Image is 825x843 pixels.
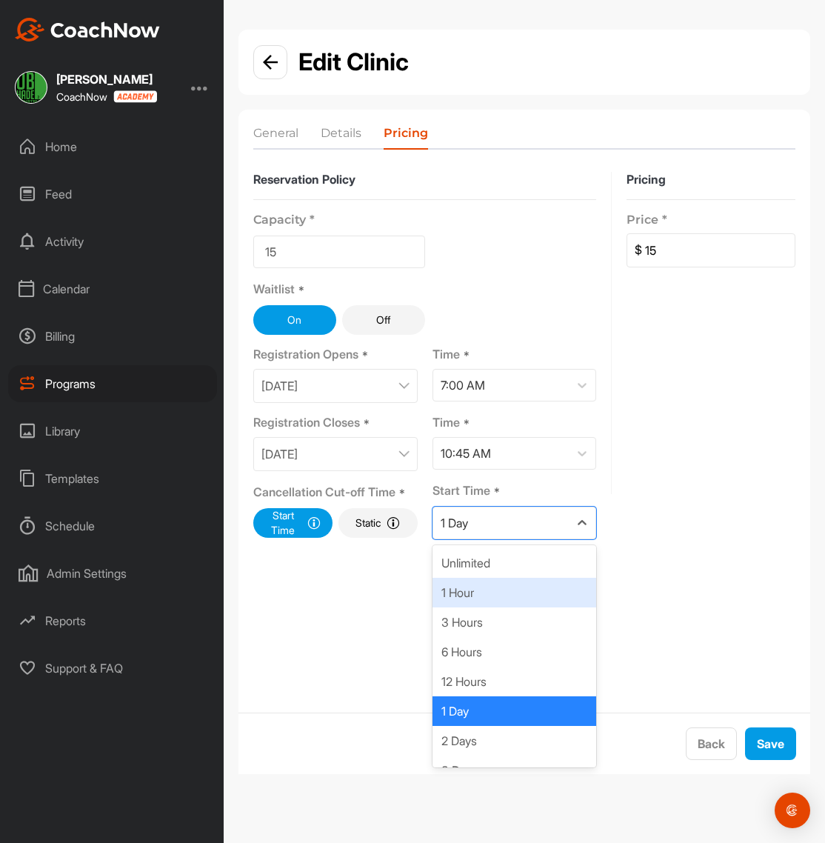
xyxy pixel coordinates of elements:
[15,18,160,41] img: CoachNow
[253,508,333,538] button: Start Time
[253,305,336,335] button: On
[627,212,658,227] p: Price
[441,376,485,394] div: 7:00 AM
[8,176,217,213] div: Feed
[15,71,47,104] img: square_7d72e3b9a0e7cffca0d5903ffc03afe1.jpg
[627,242,642,258] span: $
[8,602,217,639] div: Reports
[298,44,409,80] h2: Edit Clinic
[321,124,361,148] li: Details
[441,444,491,462] div: 10:45 AM
[8,223,217,260] div: Activity
[261,377,298,395] p: [DATE]
[56,90,157,103] div: CoachNow
[253,212,306,227] p: Capacity
[398,450,410,458] img: info
[627,172,795,187] label: Pricing
[432,607,597,637] div: 3 Hours
[432,347,460,364] span: Time
[253,415,360,433] span: Registration Closes
[253,172,596,187] label: Reservation Policy
[342,305,425,335] button: Off
[253,347,358,364] span: Registration Opens
[8,270,217,307] div: Calendar
[686,727,737,760] button: Back
[432,483,490,501] span: Start Time
[432,696,597,726] div: 1 Day
[432,726,597,756] div: 2 Days
[432,756,597,785] div: 3 Days
[432,415,460,433] span: Time
[432,578,597,607] div: 1 Hour
[398,382,410,390] img: info
[8,413,217,450] div: Library
[432,548,597,578] div: Unlimited
[253,484,395,502] span: Cancellation Cut-off Time
[8,507,217,544] div: Schedule
[8,318,217,355] div: Billing
[8,460,217,497] div: Templates
[8,650,217,687] div: Support & FAQ
[432,637,597,667] div: 6 Hours
[113,90,157,103] img: CoachNow acadmey
[8,555,217,592] div: Admin Settings
[775,793,810,828] div: Open Intercom Messenger
[263,55,278,70] img: info
[441,514,468,532] div: 1 Day
[261,445,298,463] p: [DATE]
[253,236,425,268] input: Max Number of Athletes
[253,281,295,299] span: Waitlist
[8,128,217,165] div: Home
[8,365,217,402] div: Programs
[432,667,597,696] div: 12 Hours
[56,73,157,85] div: [PERSON_NAME]
[338,508,418,538] button: Static
[384,124,428,148] li: Pricing
[253,124,298,148] li: General
[745,727,796,760] button: Save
